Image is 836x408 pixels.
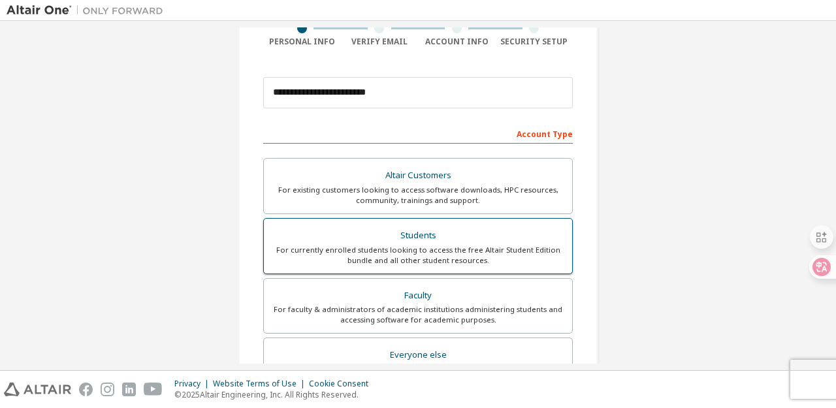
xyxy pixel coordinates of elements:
div: Cookie Consent [309,379,376,389]
div: Privacy [174,379,213,389]
img: Altair One [7,4,170,17]
img: altair_logo.svg [4,383,71,396]
div: Account Info [418,37,496,47]
img: instagram.svg [101,383,114,396]
p: © 2025 Altair Engineering, Inc. All Rights Reserved. [174,389,376,400]
img: linkedin.svg [122,383,136,396]
div: For existing customers looking to access software downloads, HPC resources, community, trainings ... [272,185,564,206]
div: Everyone else [272,346,564,364]
div: Security Setup [496,37,573,47]
img: facebook.svg [79,383,93,396]
div: Account Type [263,123,573,144]
div: Students [272,227,564,245]
div: For currently enrolled students looking to access the free Altair Student Edition bundle and all ... [272,245,564,266]
div: For faculty & administrators of academic institutions administering students and accessing softwa... [272,304,564,325]
div: Website Terms of Use [213,379,309,389]
div: Altair Customers [272,166,564,185]
div: Faculty [272,287,564,305]
div: Personal Info [263,37,341,47]
img: youtube.svg [144,383,163,396]
div: Verify Email [341,37,419,47]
